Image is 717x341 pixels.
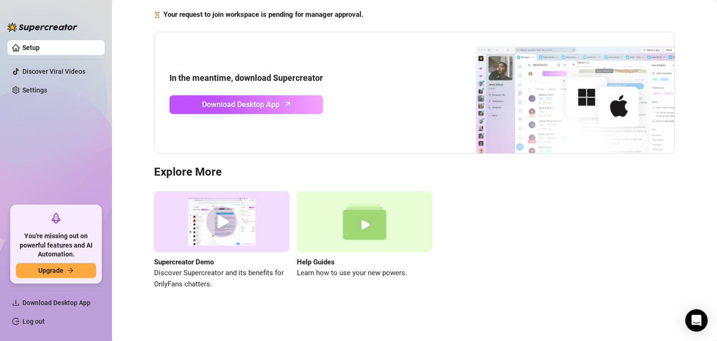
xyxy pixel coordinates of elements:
[202,99,280,110] span: Download Desktop App
[50,213,62,224] span: rocket
[297,191,432,252] img: help guides
[7,22,77,32] img: logo-BBDzfeDw.svg
[16,263,96,278] button: Upgradearrow-right
[22,86,47,94] a: Settings
[12,299,20,306] span: download
[38,267,63,274] span: Upgrade
[154,191,289,290] a: Supercreator DemoDiscover Supercreator and its benefits for OnlyFans chatters.
[22,299,91,306] span: Download Desktop App
[16,232,96,259] span: You're missing out on powerful features and AI Automation.
[297,258,335,266] strong: Help Guides
[282,99,293,109] span: arrow-up
[154,191,289,252] img: supercreator demo
[154,258,214,266] strong: Supercreator Demo
[169,95,323,114] a: Download Desktop Apparrow-up
[441,32,675,154] img: download app
[154,165,675,180] h3: Explore More
[154,268,289,290] span: Discover Supercreator and its benefits for OnlyFans chatters.
[22,44,40,51] a: Setup
[67,267,74,274] span: arrow-right
[163,10,363,19] strong: Your request to join workspace is pending for manager approval.
[297,191,432,290] a: Help GuidesLearn how to use your new powers.
[154,9,161,21] span: hourglass
[169,73,323,83] strong: In the meantime, download Supercreator
[297,268,432,279] span: Learn how to use your new powers.
[685,309,708,332] div: Open Intercom Messenger
[22,68,85,75] a: Discover Viral Videos
[22,318,45,325] a: Log out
